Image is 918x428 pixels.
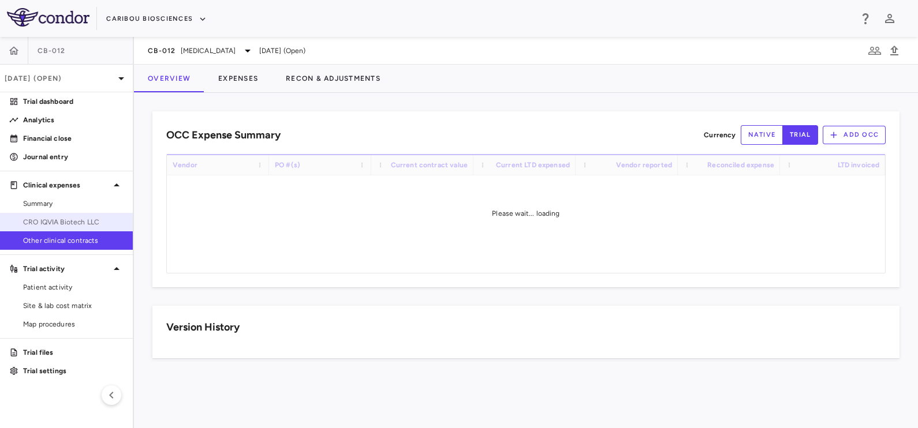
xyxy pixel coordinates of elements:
button: Caribou Biosciences [106,10,207,28]
span: Other clinical contracts [23,235,124,246]
p: Trial files [23,347,124,358]
img: logo-full-SnFGN8VE.png [7,8,89,27]
p: [DATE] (Open) [5,73,114,84]
p: Currency [704,130,736,140]
span: CB-012 [38,46,66,55]
p: Analytics [23,115,124,125]
p: Financial close [23,133,124,144]
span: [DATE] (Open) [259,46,306,56]
span: Patient activity [23,282,124,292]
h6: Version History [166,320,240,335]
button: Add OCC [823,126,886,144]
h6: OCC Expense Summary [166,127,281,143]
button: Overview [134,65,204,92]
button: native [741,125,783,145]
button: trial [782,125,818,145]
span: Please wait... loading [492,209,559,217]
p: Trial activity [23,264,110,274]
p: Clinical expenses [23,180,110,190]
p: Trial settings [23,366,124,376]
button: Recon & Adjustments [272,65,394,92]
button: Expenses [204,65,272,92]
span: CRO IQVIA Biotech LLC [23,217,124,227]
p: Journal entry [23,152,124,162]
span: [MEDICAL_DATA] [181,46,236,56]
span: Summary [23,198,124,209]
span: Site & lab cost matrix [23,301,124,311]
span: Map procedures [23,319,124,329]
span: CB-012 [148,46,176,55]
p: Trial dashboard [23,96,124,107]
